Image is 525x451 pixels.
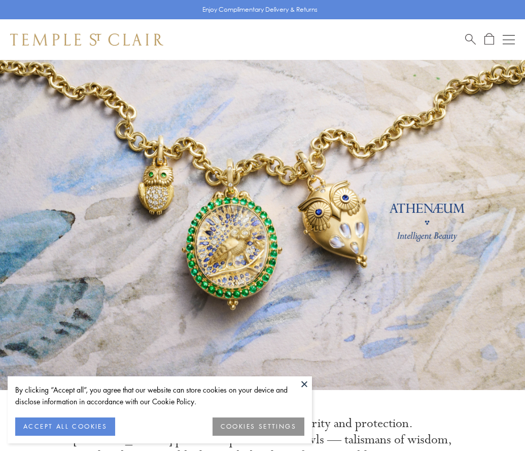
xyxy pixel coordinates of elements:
[15,417,115,436] button: ACCEPT ALL COOKIES
[484,33,494,46] a: Open Shopping Bag
[503,34,515,46] button: Open navigation
[202,5,318,15] p: Enjoy Complimentary Delivery & Returns
[15,384,304,407] div: By clicking “Accept all”, you agree that our website can store cookies on your device and disclos...
[213,417,304,436] button: COOKIES SETTINGS
[10,34,163,46] img: Temple St. Clair
[465,33,476,46] a: Search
